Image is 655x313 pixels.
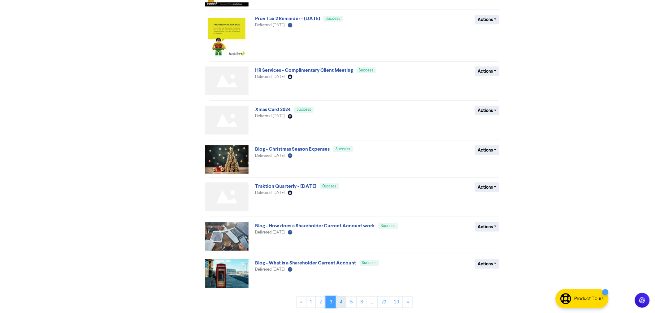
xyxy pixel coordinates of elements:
a: Blog - Christmas Season Expenses [255,146,330,152]
span: Delivered [DATE] [255,230,284,234]
span: Delivered [DATE] [255,154,284,158]
a: Page 6 [356,296,367,308]
a: » [403,296,413,308]
button: Actions [475,145,499,155]
span: Delivered [DATE] [255,114,284,118]
button: Actions [475,106,499,115]
span: Success [322,184,337,188]
button: Actions [475,259,499,269]
a: Page 2 [315,296,326,308]
span: Success [362,261,377,265]
a: Blog - What is a Shareholder Current Account [255,260,356,266]
span: Success [359,68,374,72]
span: Success [336,147,350,151]
img: image_1732067386036.jpg [205,222,249,251]
span: Success [381,224,396,228]
a: « [296,296,306,308]
span: Delivered [DATE] [255,75,284,79]
button: Actions [475,66,499,76]
span: Success [326,17,341,21]
button: Actions [475,15,499,24]
a: Page 4 [336,296,346,308]
img: Not found [205,66,249,95]
a: Traktion Quarterly - [DATE] [255,183,316,189]
iframe: Chat Widget [624,283,655,313]
img: image_1703115248807.jpg [205,15,249,58]
span: Delivered [DATE] [255,268,284,272]
button: Actions [475,222,499,232]
a: Prov Tax 2 Reminder - [DATE] [255,15,320,22]
button: Actions [475,182,499,192]
img: Not found [205,182,249,211]
span: Delivered [DATE] [255,23,284,27]
a: Page 23 [390,296,403,308]
a: Xmas Card 2024 [255,106,291,113]
img: image_1733433300787.webp [205,145,249,174]
img: Not found [205,106,249,135]
a: Page 5 [346,296,357,308]
img: image_1731022086801.jpg [205,259,249,288]
a: Page 22 [377,296,390,308]
a: Blog - How does a Shareholder Current Account work [255,223,375,229]
span: Success [297,108,311,112]
a: Page 1 [306,296,316,308]
a: HR Services - Complimentary Client Meeting [255,67,353,73]
a: Page 3 is your current page [326,296,336,308]
span: Delivered [DATE] [255,191,284,195]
